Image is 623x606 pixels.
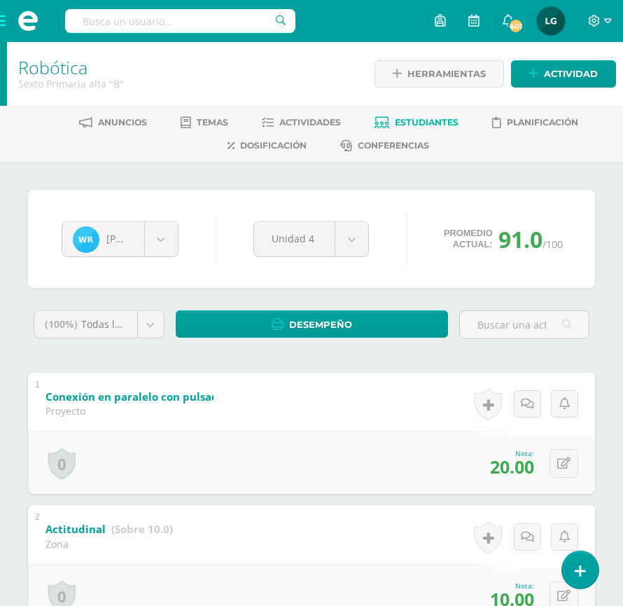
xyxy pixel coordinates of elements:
span: Desempeño [289,312,352,338]
img: 9944b23adb1313dd60b4c859e57e4a51.png [73,226,99,253]
a: Herramientas [374,60,504,88]
a: Unidad 4 [254,222,369,256]
a: Conferencias [340,135,429,157]
span: Planificación [507,117,578,128]
b: Actitudinal [45,522,106,536]
span: Todas las actividades de esta unidad [81,317,255,331]
div: Nota: [490,448,534,458]
span: Conferencias [358,140,429,151]
span: /100 [542,237,563,251]
span: Herramientas [407,61,486,87]
span: [PERSON_NAME] [106,232,185,245]
span: Temas [197,117,228,128]
input: Buscar una actividad aquí... [460,311,589,338]
span: Dosificación [240,140,307,151]
span: Actividad [544,61,598,87]
a: Actividades [262,111,341,134]
div: Nota: [490,581,534,591]
img: b18d4c11e185ad35d013124f54388215.png [537,7,565,35]
a: Desempeño [176,310,448,338]
h1: Robótica [18,57,356,77]
span: 401 [508,18,524,34]
span: 20.00 [490,455,534,478]
span: Promedio actual: [444,228,493,250]
a: Actitudinal (Sobre 10.0) [45,518,173,541]
a: Anuncios [79,111,147,134]
span: Unidad 4 [272,222,318,255]
a: Dosificación [227,135,307,157]
a: 0 [48,448,76,480]
div: Zona [45,537,173,551]
span: Anuncios [98,117,147,128]
input: Busca un usuario... [65,9,295,33]
div: Sexto Primaria alta 'B' [18,77,356,90]
div: Proyecto [45,404,213,418]
a: Temas [181,111,228,134]
a: (100%)Todas las actividades de esta unidad [34,311,164,338]
a: [PERSON_NAME] [62,222,178,256]
a: Robótica [18,55,87,79]
a: Actividad [511,60,616,88]
b: Conexión en paralelo con pulsadores [45,390,241,404]
span: Estudiantes [395,117,458,128]
span: Actividades [279,117,341,128]
strong: (Sobre 10.0) [111,522,173,536]
span: 91.0 [498,224,542,254]
span: (100%) [45,317,78,331]
a: Planificación [492,111,578,134]
a: Conexión en paralelo con pulsadores [45,386,308,408]
a: Estudiantes [374,111,458,134]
